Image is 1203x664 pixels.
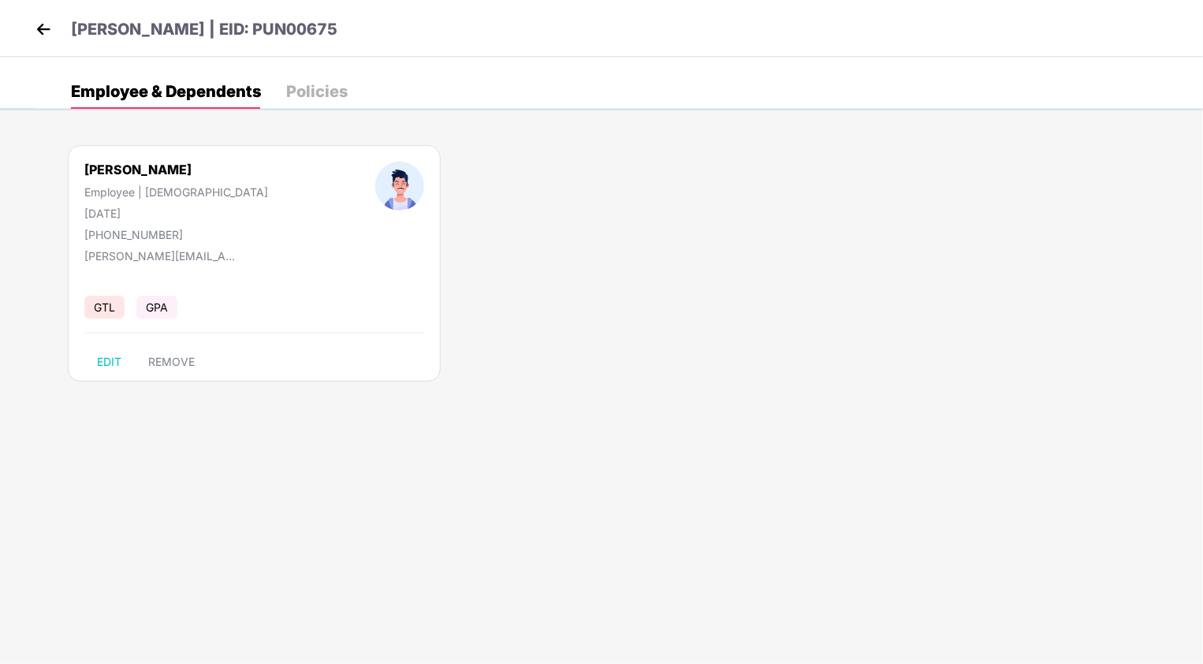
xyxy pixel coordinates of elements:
span: GTL [84,296,125,319]
div: [DATE] [84,207,268,220]
span: REMOVE [148,356,195,368]
div: [PHONE_NUMBER] [84,228,268,241]
span: EDIT [97,356,121,368]
div: Policies [286,84,348,99]
p: [PERSON_NAME] | EID: PUN00675 [71,17,337,42]
button: REMOVE [136,349,207,375]
img: back [32,17,55,41]
div: [PERSON_NAME][EMAIL_ADDRESS][PERSON_NAME][DOMAIN_NAME] [84,249,242,263]
div: [PERSON_NAME] [84,162,268,177]
div: Employee | [DEMOGRAPHIC_DATA] [84,185,268,199]
button: EDIT [84,349,134,375]
span: GPA [136,296,177,319]
img: profileImage [375,162,424,211]
div: Employee & Dependents [71,84,261,99]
